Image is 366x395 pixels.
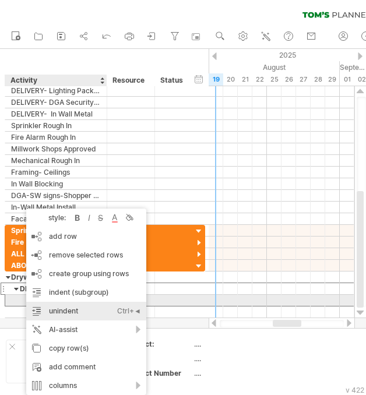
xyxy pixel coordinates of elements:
[11,97,101,108] div: DELIVERY- DGA Security wires
[49,251,123,259] span: remove selected rows
[11,155,101,166] div: Mechanical Rough In
[10,75,100,86] div: Activity
[26,227,146,246] div: add row
[26,264,146,283] div: create group using rows
[11,260,101,271] div: ABOVE CEILING/COVER Inspection
[11,225,101,236] div: Sprinkler Rough inspection
[31,213,72,222] div: style:
[11,202,101,213] div: In-Wall Metal Install
[128,339,192,349] div: Project:
[11,237,101,248] div: Fire Alarm Rough Inspection
[346,386,364,394] div: v 422
[26,339,146,358] div: copy row(s)
[26,358,146,376] div: add comment
[11,178,101,189] div: In Wall Blocking
[194,368,292,378] div: ....
[311,73,325,86] div: Thursday, 28 August 2025
[11,271,101,283] div: Drywall Hanging
[11,213,101,224] div: Facade Framing/Prep
[11,108,101,119] div: DELIVERY- In Wall Metal
[194,354,292,364] div: ....
[11,85,101,96] div: DELIVERY- Lighting Package
[267,73,281,86] div: Monday, 25 August 2025
[281,73,296,86] div: Tuesday, 26 August 2025
[209,73,223,86] div: Tuesday, 19 August 2025
[11,167,101,178] div: Framing- Ceilings
[160,75,186,86] div: Status
[325,73,340,86] div: Friday, 29 August 2025
[11,143,101,154] div: Millwork Shops Approved
[296,73,311,86] div: Wednesday, 27 August 2025
[26,376,146,395] div: columns
[26,302,146,320] div: unindent
[128,368,192,378] div: Project Number
[252,73,267,86] div: Friday, 22 August 2025
[11,248,101,259] div: ALL TRADES (FMEPG) Rough Inspections
[6,340,115,383] div: Add your own logo
[11,132,101,143] div: Fire Alarm Rough In
[11,283,101,294] div: DELIVERY- Facade Tile
[26,283,146,302] div: indent (subgroup)
[194,339,292,349] div: ....
[340,73,354,86] div: Monday, 1 September 2025
[117,302,141,320] div: Ctrl+◄
[112,75,148,86] div: Resource
[11,120,101,131] div: Sprinkler Rough In
[128,354,192,364] div: Date:
[238,73,252,86] div: Thursday, 21 August 2025
[223,73,238,86] div: Wednesday, 20 August 2025
[11,190,101,201] div: DGA-SW signs-Shopper Tracker site vist
[26,320,146,339] div: AI-assist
